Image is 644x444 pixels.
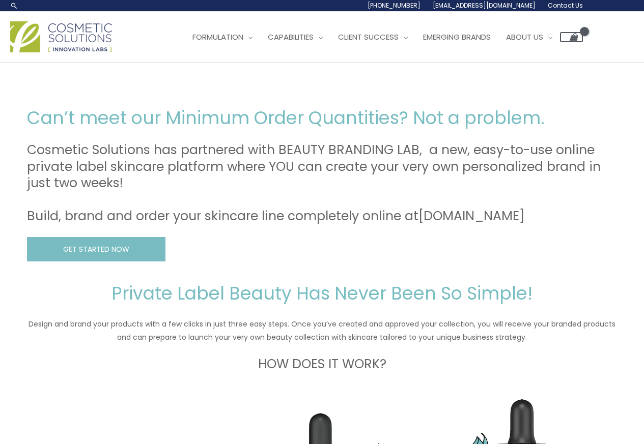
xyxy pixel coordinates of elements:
span: Contact Us [548,1,583,10]
a: Formulation [185,22,260,52]
span: [EMAIL_ADDRESS][DOMAIN_NAME] [433,1,536,10]
a: GET STARTED NOW [27,237,165,262]
a: Emerging Brands [415,22,498,52]
a: Client Success [330,22,415,52]
a: Search icon link [10,2,18,10]
nav: Site Navigation [177,22,583,52]
p: Design and brand your products with a few clicks in just three easy steps. Once you’ve created an... [27,317,618,344]
img: Cosmetic Solutions Logo [10,21,112,52]
span: Emerging Brands [423,32,491,42]
h2: Private Label Beauty Has Never Been So Simple! [27,282,618,305]
a: View Shopping Cart, empty [560,32,583,42]
span: About Us [506,32,543,42]
a: About Us [498,22,560,52]
span: Formulation [192,32,243,42]
a: [DOMAIN_NAME] [418,207,525,225]
h3: Cosmetic Solutions has partnered with BEAUTY BRANDING LAB, a new, easy-to-use online private labe... [27,142,618,225]
h2: Can’t meet our Minimum Order Quantities? Not a problem. [27,106,618,130]
span: [PHONE_NUMBER] [368,1,421,10]
span: Client Success [338,32,399,42]
a: Capabilities [260,22,330,52]
h3: HOW DOES IT WORK? [27,356,618,373]
span: Capabilities [268,32,314,42]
